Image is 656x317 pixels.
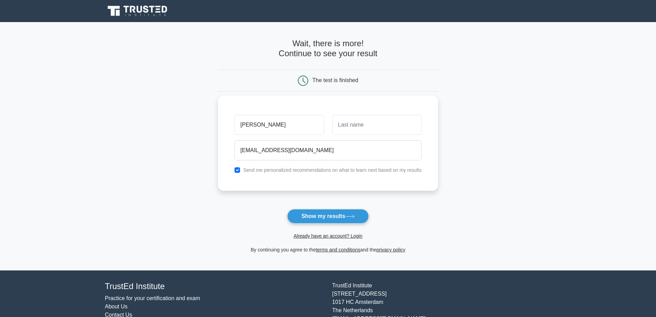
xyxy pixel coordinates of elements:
[105,304,128,309] a: About Us
[105,295,200,301] a: Practice for your certification and exam
[376,247,405,252] a: privacy policy
[293,233,362,239] a: Already have an account? Login
[105,281,324,291] h4: TrustEd Institute
[316,247,360,252] a: terms and conditions
[214,246,442,254] div: By continuing you agree to the and the
[312,77,358,83] div: The test is finished
[218,39,438,59] h4: Wait, there is more! Continue to see your result
[332,115,421,135] input: Last name
[235,140,421,160] input: Email
[287,209,368,224] button: Show my results
[243,167,421,173] label: Send me personalized recommendations on what to learn next based on my results
[235,115,324,135] input: First name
